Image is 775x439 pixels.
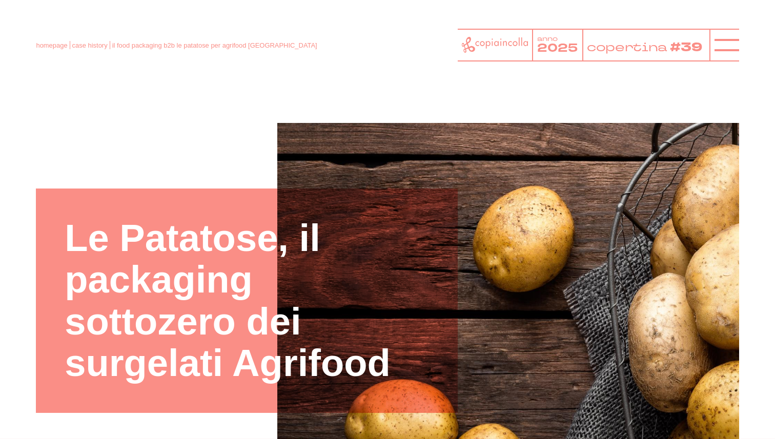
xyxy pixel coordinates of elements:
span: il food packaging b2b le patatose per agrifood [GEOGRAPHIC_DATA] [112,41,317,49]
h1: Le Patatose, il packaging sottozero dei surgelati Agrifood [65,217,429,384]
a: homepage [36,41,67,49]
tspan: copertina [587,39,669,55]
tspan: #39 [671,38,705,56]
tspan: anno [537,35,558,44]
a: case history [72,41,108,49]
tspan: 2025 [537,40,578,56]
